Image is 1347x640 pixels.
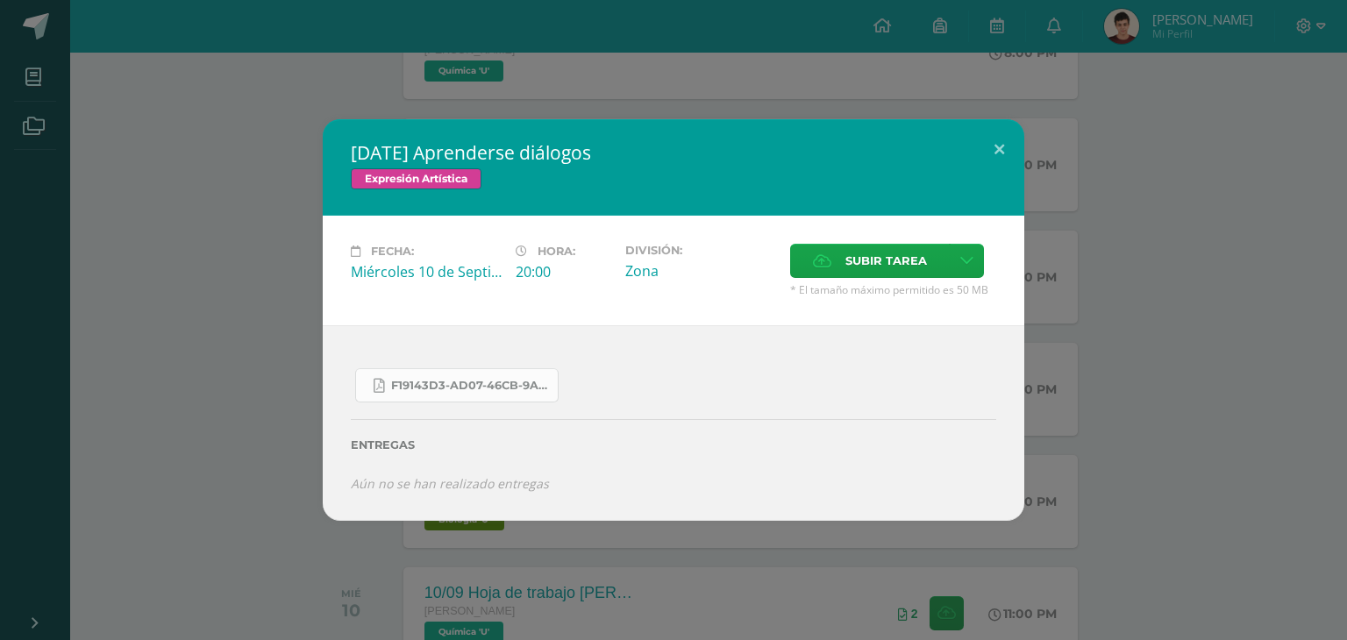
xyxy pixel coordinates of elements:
a: f19143d3-ad07-46cb-9a05-b908f9eac67d.pdf [355,368,559,402]
div: Miércoles 10 de Septiembre [351,262,502,281]
span: Fecha: [371,245,414,258]
i: Aún no se han realizado entregas [351,475,549,492]
div: Zona [625,261,776,281]
span: * El tamaño máximo permitido es 50 MB [790,282,996,297]
label: Entregas [351,438,996,452]
span: Hora: [538,245,575,258]
span: Subir tarea [845,245,927,277]
span: Expresión Artística [351,168,481,189]
button: Close (Esc) [974,119,1024,179]
label: División: [625,244,776,257]
span: f19143d3-ad07-46cb-9a05-b908f9eac67d.pdf [391,379,549,393]
h2: [DATE] Aprenderse diálogos [351,140,996,165]
div: 20:00 [516,262,611,281]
